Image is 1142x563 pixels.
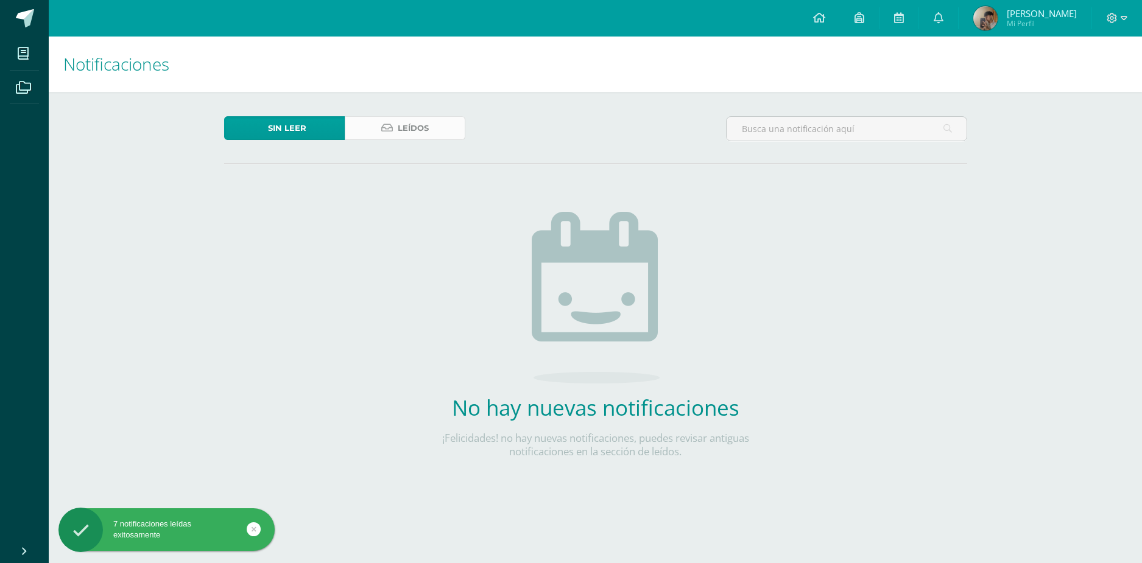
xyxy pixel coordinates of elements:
div: 7 notificaciones leídas exitosamente [58,519,275,540]
h2: No hay nuevas notificaciones [416,393,775,422]
span: [PERSON_NAME] [1007,7,1077,19]
span: Leídos [398,117,429,139]
span: Sin leer [268,117,306,139]
p: ¡Felicidades! no hay nuevas notificaciones, puedes revisar antiguas notificaciones en la sección ... [416,432,775,458]
span: Notificaciones [63,52,169,75]
input: Busca una notificación aquí [727,117,967,141]
a: Sin leer [224,116,345,140]
span: Mi Perfil [1007,18,1077,29]
img: c469d8f7684880295fd90f663742161c.png [973,6,998,30]
a: Leídos [345,116,465,140]
img: no_activities.png [532,212,660,383]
